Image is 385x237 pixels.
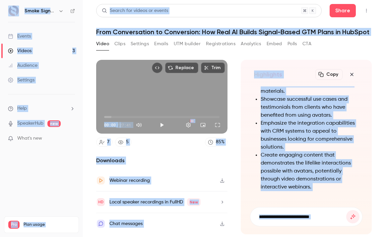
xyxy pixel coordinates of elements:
li: Create engaging content that demonstrates the lifelike interactions possible with avatars, potent... [261,151,359,191]
a: SpeakerHub [17,120,43,127]
button: Settings [131,39,149,49]
span: Help [17,105,27,112]
img: Smoke Signals AI [8,6,19,16]
span: What's new [17,135,42,142]
div: Videos [8,48,32,54]
button: Replace [165,62,198,73]
iframe: Noticeable Trigger [67,136,75,142]
div: 85 % [216,139,225,146]
span: Plan usage [24,222,75,227]
div: Chat messages [109,220,143,228]
div: 7 [107,139,109,146]
div: Search for videos or events [102,7,168,14]
span: / [116,122,119,128]
li: Emphasize the integration capabilities with CRM systems to appeal to businesses looking for compr... [261,119,359,151]
a: 7 [96,138,112,147]
button: CTA [302,39,311,49]
div: 5 [126,139,129,146]
h2: Highlights [254,70,282,78]
a: 5 [115,138,132,147]
button: Play [155,118,168,132]
button: Mute [132,118,146,132]
h1: From Conversation to Conversion: How Real AI Builds Signal-Based GTM Plans in HubSpot [96,28,372,36]
span: New [187,198,201,206]
button: Copy [315,69,343,80]
button: Emails [154,39,168,49]
div: Webinar recording [109,177,150,184]
div: Events [8,33,31,40]
button: Trim [201,62,225,73]
button: Turn on miniplayer [196,118,210,132]
li: help-dropdown-opener [8,105,75,112]
h6: Smoke Signals AI [25,8,56,14]
button: Share [330,4,356,17]
div: Audience [8,62,37,69]
button: Top Bar Actions [361,5,372,16]
button: Settings [182,118,195,132]
button: Registrations [206,39,235,49]
button: Full screen [211,118,224,132]
div: 00:00 [104,122,131,128]
button: Polls [288,39,297,49]
button: Embed video [152,62,162,73]
li: Showcase successful use cases and testimonials from clients who have benefited from using avatars. [261,95,359,119]
button: Analytics [241,39,261,49]
button: Video [96,39,109,49]
div: Local speaker recordings in FullHD [109,198,201,206]
span: Pro [8,221,20,229]
span: 27:41 [119,122,131,128]
a: 85% [205,138,227,147]
h2: Downloads [96,157,227,165]
button: Clips [114,39,125,49]
span: new [47,120,61,127]
button: Embed [267,39,282,49]
div: Settings [8,77,34,83]
span: 00:00 [104,122,116,128]
button: UTM builder [174,39,201,49]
